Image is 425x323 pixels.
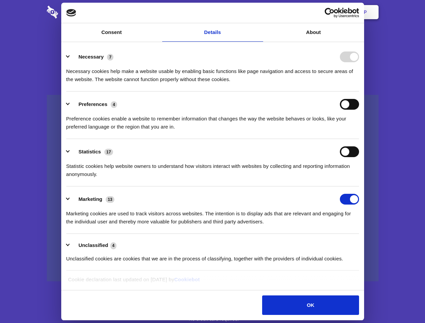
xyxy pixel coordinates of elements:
a: Contact [273,2,304,23]
span: 4 [111,101,117,108]
label: Necessary [78,54,104,60]
button: Necessary (7) [66,51,118,62]
div: Cookie declaration last updated on [DATE] by [63,276,362,289]
img: logo-wordmark-white-trans-d4663122ce5f474addd5e946df7df03e33cb6a1c49d2221995e7729f52c070b2.svg [47,6,104,19]
div: Statistic cookies help website owners to understand how visitors interact with websites by collec... [66,157,359,178]
h4: Auto-redaction of sensitive data, encrypted data sharing and self-destructing private chats. Shar... [47,61,379,83]
span: 13 [106,196,114,203]
label: Marketing [78,196,102,202]
button: OK [262,295,359,315]
div: Necessary cookies help make a website usable by enabling basic functions like page navigation and... [66,62,359,83]
div: Unclassified cookies are cookies that we are in the process of classifying, together with the pro... [66,250,359,263]
a: Login [305,2,334,23]
span: 4 [110,242,117,249]
button: Unclassified (4) [66,241,121,250]
h1: Eliminate Slack Data Loss. [47,30,379,55]
iframe: Drift Widget Chat Controller [391,289,417,315]
label: Preferences [78,101,107,107]
span: 7 [107,54,113,61]
button: Statistics (17) [66,146,117,157]
a: About [263,23,364,42]
a: Consent [61,23,162,42]
div: Preference cookies enable a website to remember information that changes the way the website beha... [66,110,359,131]
a: Usercentrics Cookiebot - opens in a new window [300,8,359,18]
a: Cookiebot [174,277,200,282]
span: 17 [104,149,113,155]
label: Statistics [78,149,101,154]
img: logo [66,9,76,16]
button: Marketing (13) [66,194,119,205]
div: Marketing cookies are used to track visitors across websites. The intention is to display ads tha... [66,205,359,226]
a: Details [162,23,263,42]
a: Wistia video thumbnail [47,95,379,282]
a: Pricing [198,2,227,23]
button: Preferences (4) [66,99,121,110]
